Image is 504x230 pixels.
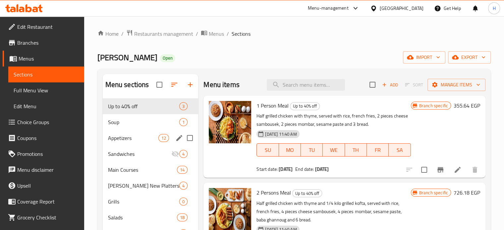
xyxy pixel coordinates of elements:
span: Menus [19,55,79,63]
div: Main Courses14 [103,162,198,178]
a: Menu disclaimer [3,162,84,178]
span: Branches [17,39,79,47]
div: Up to 40% off [290,102,320,110]
button: WE [323,143,345,157]
a: Restaurants management [126,29,193,38]
h2: Menu sections [105,80,149,90]
span: TH [348,145,364,155]
span: Main Courses [108,166,177,174]
button: TH [345,143,367,157]
span: 1 Person Meal [256,101,289,111]
span: 3 [180,103,187,110]
b: [DATE] [279,165,293,173]
span: Select all sections [152,78,166,92]
button: Manage items [427,79,485,91]
button: export [448,51,491,64]
a: Edit Restaurant [3,19,84,35]
div: [GEOGRAPHIC_DATA] [380,5,423,12]
span: import [408,53,440,62]
span: 2 Persons Meal [256,188,291,198]
button: Branch-specific-item [432,162,448,178]
div: Up to 40% off [108,102,180,110]
span: 0 [180,199,187,205]
a: Coverage Report [3,194,84,209]
div: Up to 40% off [292,189,322,197]
button: Add section [182,77,198,93]
span: SA [391,145,408,155]
span: Sandwiches [108,150,172,158]
span: Manage items [433,81,480,89]
div: Menu-management [308,4,349,12]
a: Sections [8,67,84,82]
div: items [179,150,188,158]
div: Up to 40% off3 [103,98,198,114]
span: SU [259,145,276,155]
span: Choice Groups [17,118,79,126]
span: Select to update [417,163,431,177]
span: WE [325,145,342,155]
div: Grills0 [103,194,198,209]
div: Andrea New Platters [108,182,180,190]
a: Branches [3,35,84,51]
span: Grocery Checklist [17,213,79,221]
span: Grills [108,198,180,206]
div: items [179,198,188,206]
span: Soup [108,118,180,126]
a: Home [97,30,119,38]
svg: Inactive section [171,150,179,158]
a: Grocery Checklist [3,209,84,225]
a: Upsell [3,178,84,194]
h6: 355.64 EGP [454,101,480,110]
span: Edit Menu [14,102,79,110]
span: Upsell [17,182,79,190]
span: 14 [177,167,187,173]
div: items [179,102,188,110]
span: Menu disclaimer [17,166,79,174]
button: FR [367,143,389,157]
button: Add [379,80,401,90]
a: Promotions [3,146,84,162]
span: Salads [108,213,177,221]
span: H [492,5,495,12]
a: Choice Groups [3,114,84,130]
a: Menus [201,29,224,38]
span: export [453,53,485,62]
span: Select section first [401,80,427,90]
li: / [121,30,124,38]
span: [PERSON_NAME] [97,50,157,65]
a: Full Menu View [8,82,84,98]
div: Appetizers12edit [103,130,198,146]
h6: 726.18 EGP [454,188,480,197]
div: items [177,213,188,221]
b: [DATE] [315,165,329,173]
span: Sort sections [166,77,182,93]
span: Add [381,81,399,89]
span: Menus [209,30,224,38]
span: [PERSON_NAME] New Platters [108,182,180,190]
span: Branch specific [417,190,451,196]
span: 4 [180,151,187,157]
button: delete [467,162,483,178]
input: search [267,79,345,91]
div: items [158,134,169,142]
div: items [179,182,188,190]
a: Menus [3,51,84,67]
span: Open [160,55,175,61]
span: 12 [159,135,169,141]
a: Coupons [3,130,84,146]
p: Half grilled chicken with thyme and 1/4 kilo grilled kofta, served with rice, french fries, 4 pie... [256,199,411,224]
span: Start date: [256,165,278,173]
li: / [196,30,198,38]
span: FR [369,145,386,155]
a: Edit Menu [8,98,84,114]
span: Appetizers [108,134,159,142]
p: Half grilled chicken with thyme, served with rice, french fries, 2 pieces cheese sambousek, 2 pie... [256,112,411,128]
span: End date: [295,165,314,173]
div: [PERSON_NAME] New Platters4 [103,178,198,194]
div: Sandwiches4 [103,146,198,162]
li: / [227,30,229,38]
